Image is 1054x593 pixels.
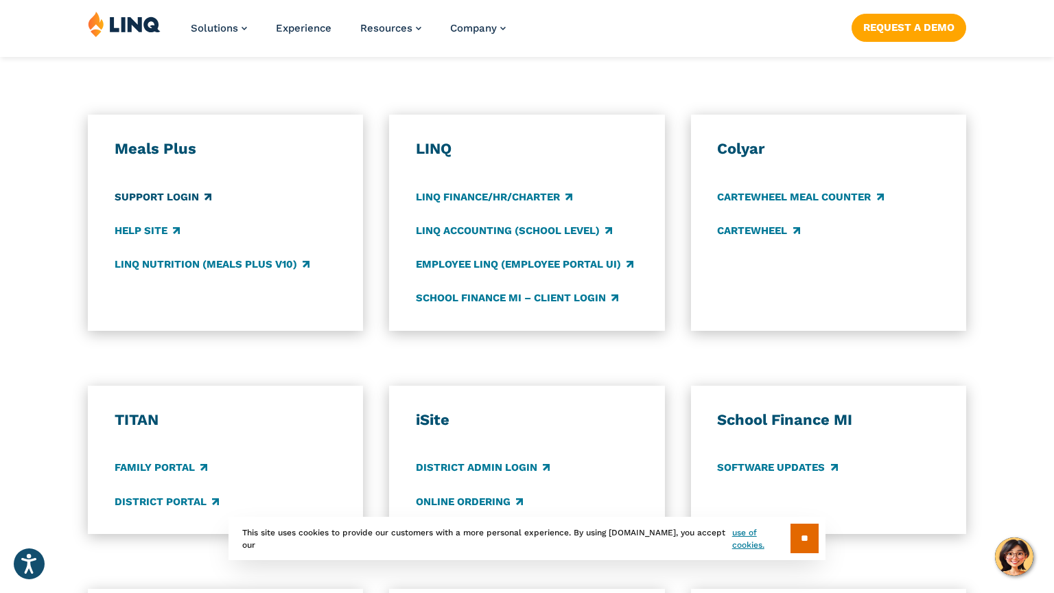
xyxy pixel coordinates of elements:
a: LINQ Accounting (school level) [416,223,612,238]
a: Employee LINQ (Employee Portal UI) [416,257,633,272]
a: use of cookies. [732,526,790,551]
span: Resources [360,22,412,34]
a: Request a Demo [852,14,966,41]
span: Company [450,22,497,34]
span: Solutions [191,22,238,34]
a: Company [450,22,506,34]
a: Family Portal [115,461,207,476]
h3: TITAN [115,410,337,430]
a: Solutions [191,22,247,34]
a: Online Ordering [416,494,523,509]
h3: iSite [416,410,638,430]
a: School Finance MI – Client Login [416,290,618,305]
a: LINQ Nutrition (Meals Plus v10) [115,257,309,272]
h3: School Finance MI [717,410,939,430]
h3: Colyar [717,139,939,159]
nav: Primary Navigation [191,11,506,56]
div: This site uses cookies to provide our customers with a more personal experience. By using [DOMAIN... [229,517,825,560]
img: LINQ | K‑12 Software [88,11,161,37]
h3: LINQ [416,139,638,159]
button: Hello, have a question? Let’s chat. [995,537,1033,576]
a: Experience [276,22,331,34]
a: Support Login [115,189,211,205]
nav: Button Navigation [852,11,966,41]
a: District Portal [115,494,219,509]
a: District Admin Login [416,461,550,476]
a: CARTEWHEEL [717,223,799,238]
a: Software Updates [717,461,837,476]
a: Resources [360,22,421,34]
a: LINQ Finance/HR/Charter [416,189,572,205]
a: Help Site [115,223,180,238]
h3: Meals Plus [115,139,337,159]
a: CARTEWHEEL Meal Counter [717,189,883,205]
